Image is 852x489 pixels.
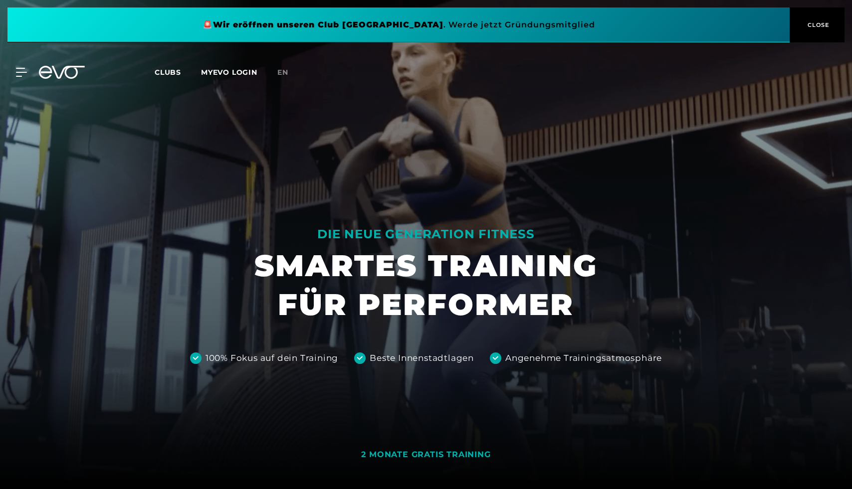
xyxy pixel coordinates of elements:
div: Beste Innenstadtlagen [370,352,474,365]
a: MYEVO LOGIN [201,68,257,77]
button: CLOSE [790,7,845,42]
h1: SMARTES TRAINING FÜR PERFORMER [254,246,598,324]
div: 2 MONATE GRATIS TRAINING [361,450,490,460]
span: Clubs [155,68,181,77]
div: DIE NEUE GENERATION FITNESS [254,226,598,242]
div: 100% Fokus auf dein Training [206,352,338,365]
a: en [277,67,300,78]
a: Clubs [155,67,201,77]
span: en [277,68,288,77]
span: CLOSE [805,20,830,29]
div: Angenehme Trainingsatmosphäre [505,352,662,365]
